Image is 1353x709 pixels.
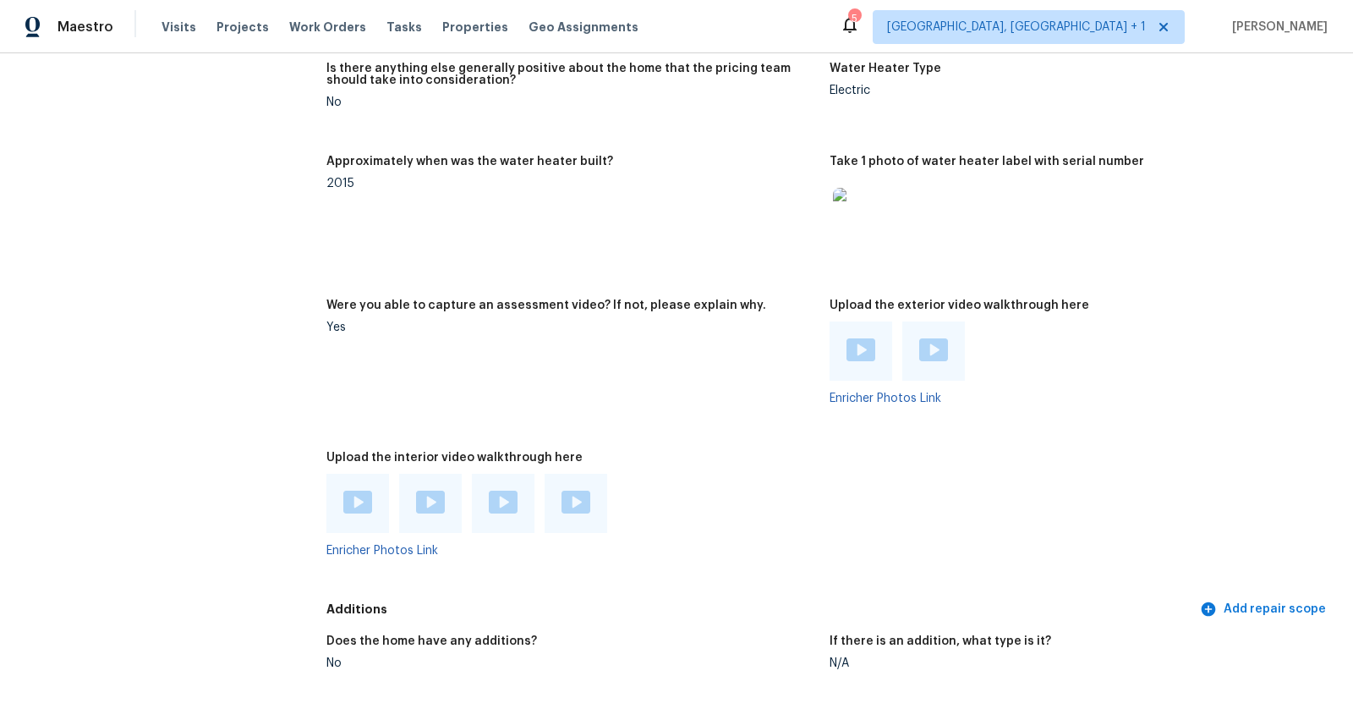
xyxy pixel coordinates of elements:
[58,19,113,36] span: Maestro
[162,19,196,36] span: Visits
[1203,599,1326,620] span: Add repair scope
[326,156,613,168] h5: Approximately when was the water heater built?
[326,601,1197,618] h5: Additions
[830,635,1051,647] h5: If there is an addition, what type is it?
[561,491,590,514] img: Play Video
[326,178,816,190] div: 2015
[416,491,445,516] a: Play Video
[343,491,372,516] a: Play Video
[326,635,537,647] h5: Does the home have any additions?
[830,393,941,404] a: Enricher Photos Link
[386,21,422,33] span: Tasks
[561,491,590,516] a: Play Video
[326,545,438,557] a: Enricher Photos Link
[830,300,1089,311] h5: Upload the exterior video walkthrough here
[846,338,875,361] img: Play Video
[1225,19,1328,36] span: [PERSON_NAME]
[489,491,518,514] img: Play Video
[326,322,816,333] div: Yes
[830,156,1144,168] h5: Take 1 photo of water heater label with serial number
[529,19,638,36] span: Geo Assignments
[489,491,518,516] a: Play Video
[343,491,372,514] img: Play Video
[1197,594,1333,625] button: Add repair scope
[919,338,948,361] img: Play Video
[416,491,445,514] img: Play Video
[326,300,766,311] h5: Were you able to capture an assessment video? If not, please explain why.
[846,338,875,364] a: Play Video
[830,657,1319,669] div: N/A
[326,96,816,108] div: No
[830,85,1319,96] div: Electric
[442,19,508,36] span: Properties
[326,452,583,464] h5: Upload the interior video walkthrough here
[289,19,366,36] span: Work Orders
[326,63,816,86] h5: Is there anything else generally positive about the home that the pricing team should take into c...
[216,19,269,36] span: Projects
[326,657,816,669] div: No
[887,19,1146,36] span: [GEOGRAPHIC_DATA], [GEOGRAPHIC_DATA] + 1
[848,10,860,27] div: 5
[830,63,941,74] h5: Water Heater Type
[919,338,948,364] a: Play Video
